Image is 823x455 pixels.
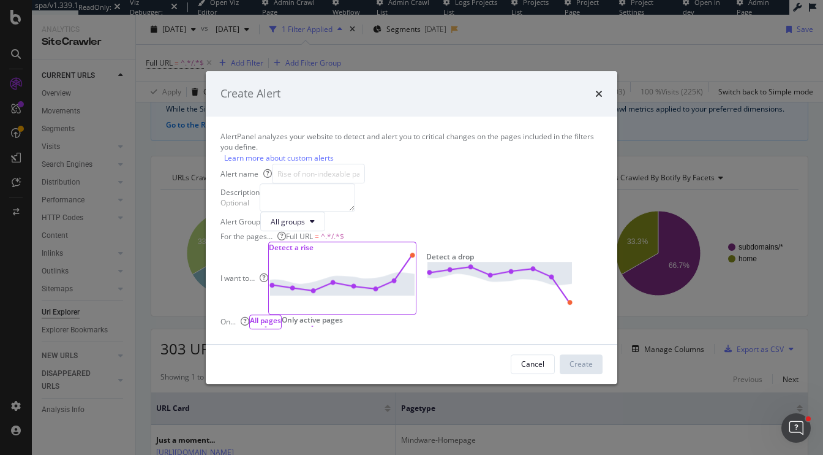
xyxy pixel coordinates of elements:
[521,359,544,369] div: Cancel
[315,231,319,242] span: =
[269,253,416,296] img: W8JFDcoAAAAAElFTkSuQmCC
[271,216,305,227] div: All groups
[250,316,281,326] div: All pages
[220,131,603,164] div: AlertPanel analyzes your website to detect and alert you to critical changes on the pages include...
[595,86,603,102] div: times
[511,354,555,374] button: Cancel
[220,169,258,179] div: Alert name
[220,216,260,227] div: Alert Group
[260,212,325,231] button: All groups
[269,243,416,253] div: Detect a rise
[224,153,334,163] div: Learn more about custom alerts
[220,273,255,284] div: I want to…
[220,231,272,242] div: For the pages…
[426,262,573,305] img: AeSs0y7f63iwAAAAAElFTkSuQmCC
[282,315,343,326] div: Only active pages
[220,197,260,208] div: Optional
[220,86,280,102] div: Create Alert
[286,231,313,242] span: Full URL
[220,187,260,208] div: Description
[781,413,811,443] iframe: Intercom live chat
[220,153,337,163] a: Learn more about custom alerts
[220,152,337,164] button: Learn more about custom alerts
[206,71,617,384] div: modal
[426,252,529,262] div: Detect a drop
[569,359,593,369] div: Create
[220,317,236,327] div: On...
[272,164,365,183] input: Rise of non-indexable pages
[560,354,603,374] button: Create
